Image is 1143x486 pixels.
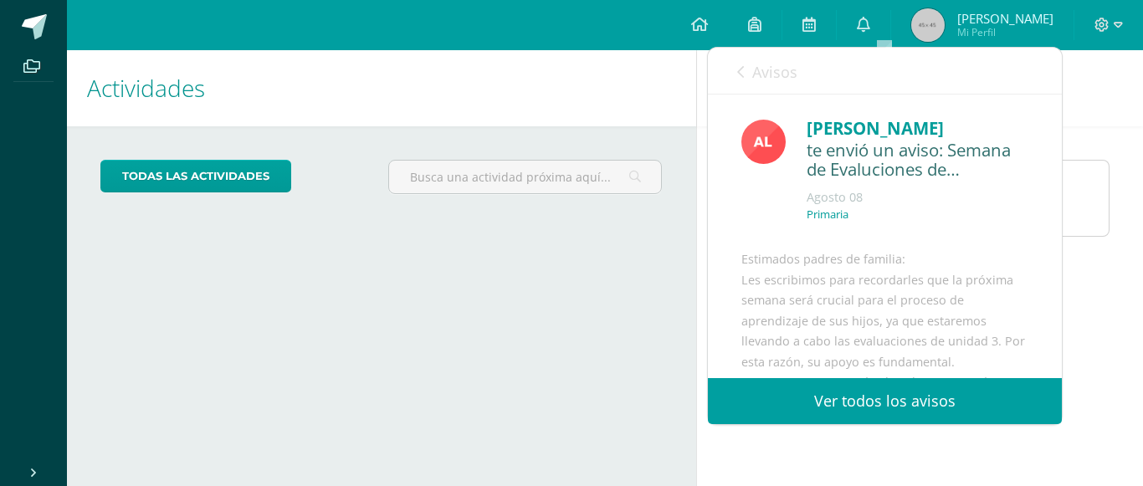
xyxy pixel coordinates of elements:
[807,207,848,222] p: Primaria
[100,160,291,192] a: todas las Actividades
[925,61,1033,79] span: avisos sin leer
[708,378,1062,424] a: Ver todos los avisos
[957,25,1053,39] span: Mi Perfil
[752,62,797,82] span: Avisos
[87,50,676,126] h1: Actividades
[807,115,1028,141] div: [PERSON_NAME]
[389,161,662,193] input: Busca una actividad próxima aquí...
[911,8,945,42] img: 45x45
[807,189,1028,206] div: Agosto 08
[925,61,948,79] span: 505
[807,141,1028,180] div: te envió un aviso: Semana de Evaluciones de Desempeño
[957,10,1053,27] span: [PERSON_NAME]
[741,120,786,164] img: 2ffea78c32313793fe3641c097813157.png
